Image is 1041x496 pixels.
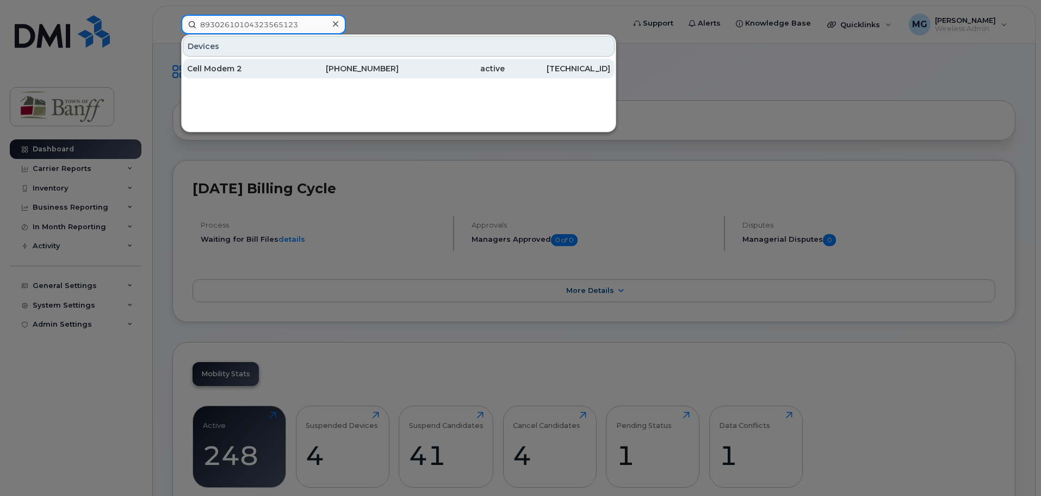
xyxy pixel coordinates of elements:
div: active [399,63,505,74]
div: Cell Modem 2 [187,63,293,74]
div: Devices [183,36,615,57]
div: [TECHNICAL_ID] [505,63,611,74]
div: [PHONE_NUMBER] [293,63,399,74]
a: Cell Modem 2[PHONE_NUMBER]active[TECHNICAL_ID] [183,59,615,78]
